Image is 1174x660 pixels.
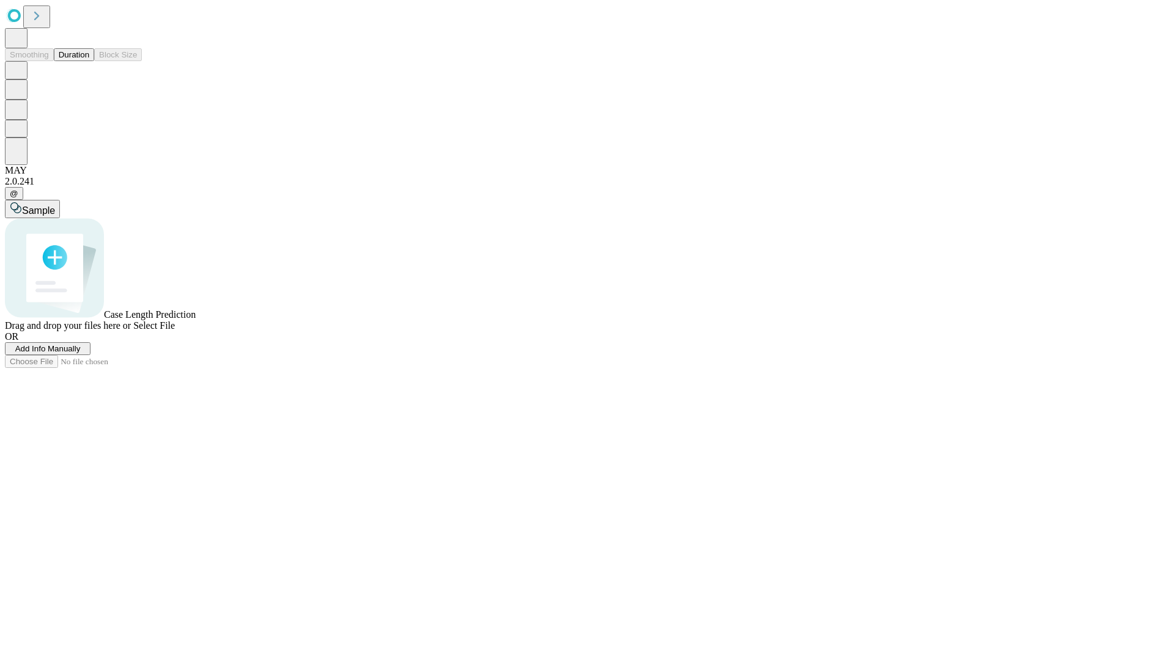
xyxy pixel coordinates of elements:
[54,48,94,61] button: Duration
[94,48,142,61] button: Block Size
[5,48,54,61] button: Smoothing
[10,189,18,198] span: @
[5,176,1169,187] div: 2.0.241
[5,320,131,331] span: Drag and drop your files here or
[22,205,55,216] span: Sample
[5,165,1169,176] div: MAY
[5,342,90,355] button: Add Info Manually
[5,187,23,200] button: @
[133,320,175,331] span: Select File
[15,344,81,353] span: Add Info Manually
[5,200,60,218] button: Sample
[104,309,196,320] span: Case Length Prediction
[5,331,18,342] span: OR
